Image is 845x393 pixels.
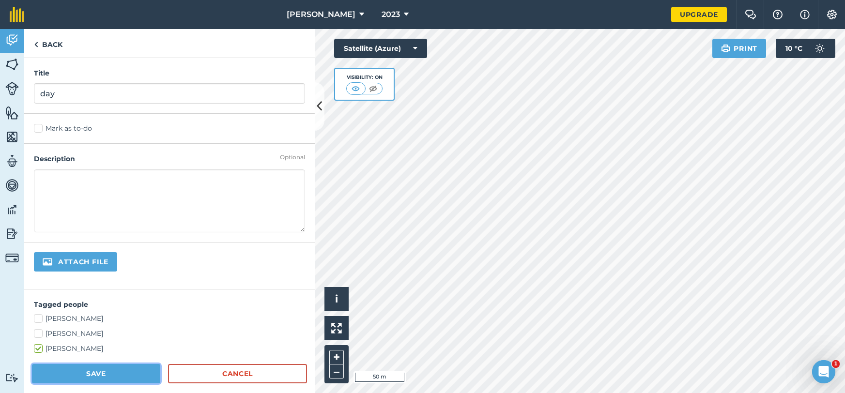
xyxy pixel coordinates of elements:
[5,202,19,217] img: svg+xml;base64,PD94bWwgdmVyc2lvbj0iMS4wIiBlbmNvZGluZz0idXRmLTgiPz4KPCEtLSBHZW5lcmF0b3I6IEFkb2JlIE...
[800,9,810,20] img: svg+xml;base64,PHN2ZyB4bWxucz0iaHR0cDovL3d3dy53My5vcmcvMjAwMC9zdmciIHdpZHRoPSIxNyIgaGVpZ2h0PSIxNy...
[5,373,19,382] img: svg+xml;base64,PD94bWwgdmVyc2lvbj0iMS4wIiBlbmNvZGluZz0idXRmLTgiPz4KPCEtLSBHZW5lcmF0b3I6IEFkb2JlIE...
[5,178,19,193] img: svg+xml;base64,PD94bWwgdmVyc2lvbj0iMS4wIiBlbmNvZGluZz0idXRmLTgiPz4KPCEtLSBHZW5lcmF0b3I6IEFkb2JlIE...
[280,153,305,161] div: Optional
[168,364,307,383] a: Cancel
[5,82,19,95] img: svg+xml;base64,PD94bWwgdmVyc2lvbj0iMS4wIiBlbmNvZGluZz0idXRmLTgiPz4KPCEtLSBHZW5lcmF0b3I6IEFkb2JlIE...
[5,57,19,72] img: svg+xml;base64,PHN2ZyB4bWxucz0iaHR0cDovL3d3dy53My5vcmcvMjAwMC9zdmciIHdpZHRoPSI1NiIgaGVpZ2h0PSI2MC...
[32,364,160,383] button: Save
[5,33,19,47] img: svg+xml;base64,PD94bWwgdmVyc2lvbj0iMS4wIiBlbmNvZGluZz0idXRmLTgiPz4KPCEtLSBHZW5lcmF0b3I6IEFkb2JlIE...
[346,74,383,81] div: Visibility: On
[34,314,305,324] label: [PERSON_NAME]
[772,10,784,19] img: A question mark icon
[5,227,19,241] img: svg+xml;base64,PD94bWwgdmVyc2lvbj0iMS4wIiBlbmNvZGluZz0idXRmLTgiPz4KPCEtLSBHZW5lcmF0b3I6IEFkb2JlIE...
[5,106,19,120] img: svg+xml;base64,PHN2ZyB4bWxucz0iaHR0cDovL3d3dy53My5vcmcvMjAwMC9zdmciIHdpZHRoPSI1NiIgaGVpZ2h0PSI2MC...
[5,130,19,144] img: svg+xml;base64,PHN2ZyB4bWxucz0iaHR0cDovL3d3dy53My5vcmcvMjAwMC9zdmciIHdpZHRoPSI1NiIgaGVpZ2h0PSI2MC...
[5,154,19,168] img: svg+xml;base64,PD94bWwgdmVyc2lvbj0iMS4wIiBlbmNvZGluZz0idXRmLTgiPz4KPCEtLSBHZW5lcmF0b3I6IEFkb2JlIE...
[34,344,305,354] label: [PERSON_NAME]
[329,350,344,364] button: +
[776,39,835,58] button: 10 °C
[5,251,19,265] img: svg+xml;base64,PD94bWwgdmVyc2lvbj0iMS4wIiBlbmNvZGluZz0idXRmLTgiPz4KPCEtLSBHZW5lcmF0b3I6IEFkb2JlIE...
[721,43,730,54] img: svg+xml;base64,PHN2ZyB4bWxucz0iaHR0cDovL3d3dy53My5vcmcvMjAwMC9zdmciIHdpZHRoPSIxOSIgaGVpZ2h0PSIyNC...
[34,329,305,339] label: [PERSON_NAME]
[671,7,727,22] a: Upgrade
[34,299,305,310] h4: Tagged people
[826,10,838,19] img: A cog icon
[350,84,362,93] img: svg+xml;base64,PHN2ZyB4bWxucz0iaHR0cDovL3d3dy53My5vcmcvMjAwMC9zdmciIHdpZHRoPSI1MCIgaGVpZ2h0PSI0MC...
[712,39,767,58] button: Print
[324,287,349,311] button: i
[34,153,305,164] h4: Description
[785,39,802,58] span: 10 ° C
[832,360,840,368] span: 1
[10,7,24,22] img: fieldmargin Logo
[812,360,835,383] iframe: Intercom live chat
[24,29,72,58] a: Back
[334,39,427,58] button: Satellite (Azure)
[329,364,344,378] button: –
[287,9,355,20] span: [PERSON_NAME]
[382,9,400,20] span: 2023
[335,293,338,305] span: i
[810,39,830,58] img: svg+xml;base64,PD94bWwgdmVyc2lvbj0iMS4wIiBlbmNvZGluZz0idXRmLTgiPz4KPCEtLSBHZW5lcmF0b3I6IEFkb2JlIE...
[331,323,342,333] img: Four arrows, one pointing top left, one top right, one bottom right and the last bottom left
[34,68,305,78] h4: Title
[34,123,305,134] label: Mark as to-do
[745,10,756,19] img: Two speech bubbles overlapping with the left bubble in the forefront
[367,84,379,93] img: svg+xml;base64,PHN2ZyB4bWxucz0iaHR0cDovL3d3dy53My5vcmcvMjAwMC9zdmciIHdpZHRoPSI1MCIgaGVpZ2h0PSI0MC...
[34,39,38,50] img: svg+xml;base64,PHN2ZyB4bWxucz0iaHR0cDovL3d3dy53My5vcmcvMjAwMC9zdmciIHdpZHRoPSI5IiBoZWlnaHQ9IjI0Ii...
